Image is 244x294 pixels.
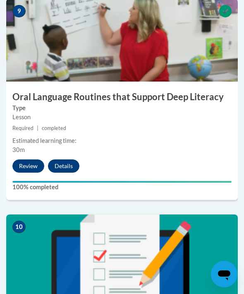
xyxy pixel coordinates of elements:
[12,159,44,173] button: Review
[12,5,26,17] span: 9
[42,125,66,131] span: completed
[211,261,237,287] iframe: Button to launch messaging window
[12,221,26,233] span: 10
[48,159,79,173] button: Details
[12,136,232,145] div: Estimated learning time:
[12,146,25,153] span: 30m
[6,91,238,104] h3: Oral Language Routines that Support Deep Literacy
[12,181,232,183] div: Your progress
[12,104,232,113] label: Type
[12,183,232,192] label: 100% completed
[37,125,38,131] span: |
[12,125,33,131] span: Required
[12,113,232,122] div: Lesson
